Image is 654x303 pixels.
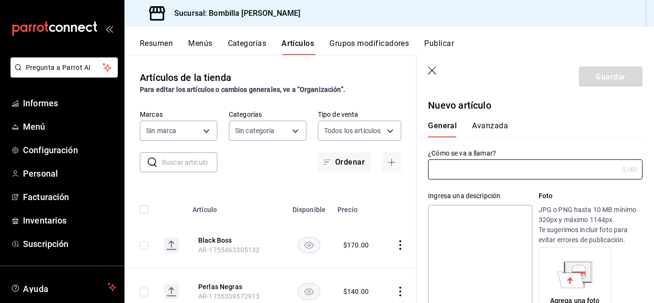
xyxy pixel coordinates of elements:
[343,287,369,296] div: $ 140.00
[11,57,118,78] button: Pregunta a Parrot AI
[428,98,643,112] p: Nuevo artículo
[198,236,275,245] button: edit-product-location
[162,153,217,172] input: Buscar artículo
[146,127,176,135] font: Sin marca
[23,145,78,155] font: Configuración
[324,127,381,135] font: Todos los artículos
[335,157,365,167] font: Ordenar
[23,168,58,179] font: Personal
[428,150,643,157] label: ¿Cómo se va a llamar?
[395,240,405,250] button: actions
[23,239,68,249] font: Suscripción
[428,191,532,201] div: Ingresa una descripción
[192,206,217,214] font: Artículo
[293,206,326,214] font: Disponible
[23,192,69,202] font: Facturación
[395,287,405,296] button: actions
[140,39,173,48] font: Resumen
[428,121,457,137] button: General
[282,39,314,48] font: Artículos
[329,39,409,48] font: Grupos modificadores
[298,237,320,253] button: availability-product
[235,127,275,135] font: Sin categoría
[198,292,259,300] span: AR-1755309572913
[140,72,231,83] font: Artículos de la tienda
[188,39,212,48] font: Menús
[343,240,369,250] div: $ 170.00
[338,206,358,214] font: Precio
[23,98,58,108] font: Informes
[198,246,259,254] span: AR-1755463305132
[140,38,654,55] div: pestañas de navegación
[228,39,267,48] font: Categorías
[105,25,113,33] button: abrir_cajón_menú
[539,191,643,201] p: Foto
[23,215,67,225] font: Inventarios
[298,283,320,300] button: availability-product
[23,284,49,294] font: Ayuda
[424,39,454,48] font: Publicar
[622,165,637,174] div: 0 /40
[318,152,371,172] button: Ordenar
[318,110,359,118] font: Tipo de venta
[23,122,45,132] font: Menú
[7,69,118,79] a: Pregunta a Parrot AI
[539,205,643,245] p: JPG o PNG hasta 10 MB mínimo 320px y máximo 1144px. Te sugerimos incluir foto para evitar errores...
[198,282,275,292] button: edit-product-location
[174,9,300,18] font: Sucursal: Bombilla [PERSON_NAME]
[140,86,345,93] font: Para editar los artículos o cambios generales, ve a “Organización”.
[472,121,508,137] button: Avanzada
[140,110,163,118] font: Marcas
[26,64,91,71] font: Pregunta a Parrot AI
[229,110,262,118] font: Categorías
[428,121,631,137] div: navigation tabs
